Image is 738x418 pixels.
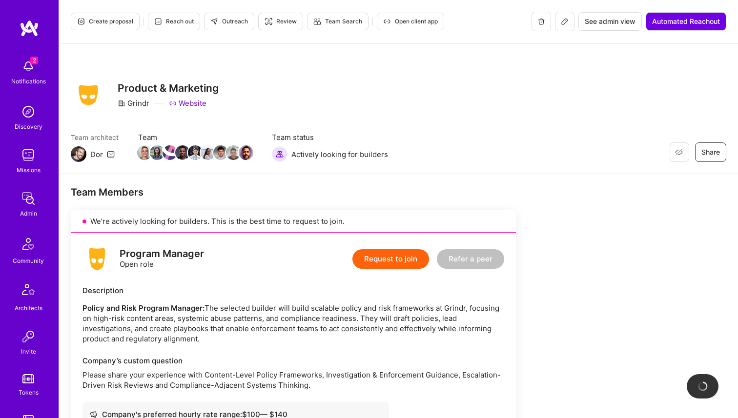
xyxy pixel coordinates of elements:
[383,17,438,26] span: Open client app
[19,102,38,121] img: discovery
[652,17,720,26] span: Automated Reachout
[313,17,362,26] span: Team Search
[226,145,241,160] img: Team Member Avatar
[15,303,42,313] div: Architects
[188,145,203,160] img: Team Member Avatar
[701,147,720,157] span: Share
[291,149,388,159] span: Actively looking for builders
[77,18,85,25] i: icon Proposal
[20,208,37,219] div: Admin
[71,186,516,199] div: Team Members
[82,244,112,274] img: logo
[258,13,303,30] button: Review
[120,249,204,259] div: Program Manager
[214,144,227,161] a: Team Member Avatar
[120,249,204,269] div: Open role
[71,210,516,233] div: We’re actively looking for builders. This is the best time to request to join.
[272,132,388,142] span: Team status
[21,346,36,357] div: Invite
[696,380,709,393] img: loading
[213,145,228,160] img: Team Member Avatar
[71,132,119,142] span: Team architect
[239,145,253,160] img: Team Member Avatar
[164,144,176,161] a: Team Member Avatar
[240,144,252,161] a: Team Member Avatar
[82,285,504,296] div: Description
[90,411,97,418] i: icon Cash
[107,150,115,158] i: icon Mail
[17,232,40,256] img: Community
[15,121,42,132] div: Discovery
[118,98,149,108] div: Grindr
[137,145,152,160] img: Team Member Avatar
[138,132,252,142] span: Team
[19,145,38,165] img: teamwork
[148,13,200,30] button: Reach out
[19,57,38,76] img: bell
[82,370,504,390] p: Please share your experience with Content-Level Policy Frameworks, Investigation & Enforcement Gu...
[19,327,38,346] img: Invite
[154,17,194,26] span: Reach out
[71,13,140,30] button: Create proposal
[90,149,103,159] div: Dor
[151,144,164,161] a: Team Member Avatar
[19,387,39,398] div: Tokens
[82,303,205,313] strong: Policy and Risk Program Manager:
[71,146,86,162] img: Team Architect
[210,17,248,26] span: Outreach
[265,17,297,26] span: Review
[265,18,272,25] i: icon Targeter
[675,148,683,156] i: icon EyeClosed
[352,249,429,269] button: Request to join
[13,256,44,266] div: Community
[82,303,504,344] p: The selected builder will build scalable policy and risk frameworks at Grindr, focusing on high-r...
[272,146,287,162] img: Actively looking for builders
[578,12,642,31] button: See admin view
[11,76,46,86] div: Notifications
[22,374,34,383] img: tokens
[77,17,133,26] span: Create proposal
[17,165,41,175] div: Missions
[17,279,40,303] img: Architects
[227,144,240,161] a: Team Member Avatar
[118,100,125,107] i: icon CompanyGray
[169,98,206,108] a: Website
[30,57,38,64] span: 2
[377,13,444,30] button: Open client app
[437,249,504,269] button: Refer a peer
[695,142,726,162] button: Share
[20,20,39,37] img: logo
[82,356,504,366] div: Company’s custom question
[138,144,151,161] a: Team Member Avatar
[189,144,202,161] a: Team Member Avatar
[71,82,106,108] img: Company Logo
[175,145,190,160] img: Team Member Avatar
[201,145,215,160] img: Team Member Avatar
[646,12,726,31] button: Automated Reachout
[202,144,214,161] a: Team Member Avatar
[204,13,254,30] button: Outreach
[19,189,38,208] img: admin teamwork
[150,145,164,160] img: Team Member Avatar
[307,13,369,30] button: Team Search
[585,17,635,26] span: See admin view
[118,82,219,94] h3: Product & Marketing
[163,145,177,160] img: Team Member Avatar
[176,144,189,161] a: Team Member Avatar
